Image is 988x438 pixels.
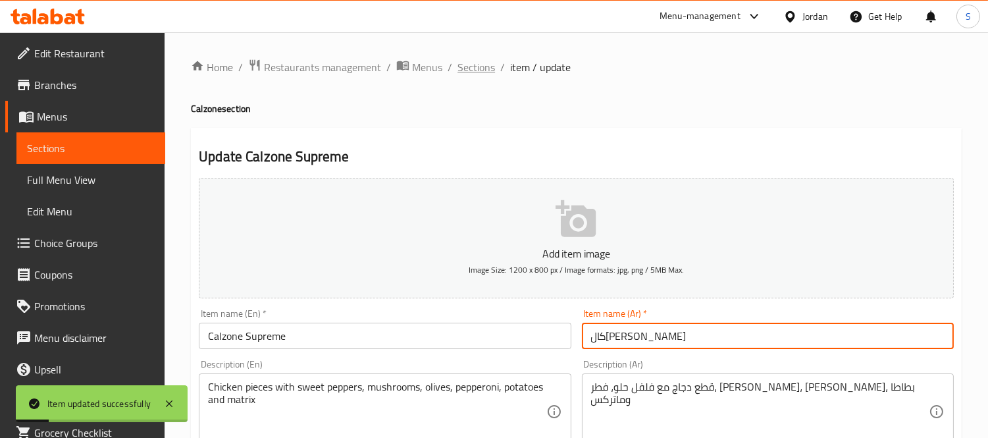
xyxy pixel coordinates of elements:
span: Sections [27,140,155,156]
a: Full Menu View [16,164,165,196]
span: Branches [34,77,155,93]
span: Restaurants management [264,59,381,75]
span: Menu disclaimer [34,330,155,346]
a: Sections [457,59,495,75]
span: Menus [412,59,442,75]
span: Promotions [34,298,155,314]
li: / [500,59,505,75]
li: / [386,59,391,75]
li: / [448,59,452,75]
a: Sections [16,132,165,164]
span: Upsell [34,362,155,377]
div: Menu-management [660,9,741,24]
span: Full Menu View [27,172,155,188]
span: Menus [37,109,155,124]
a: Home [191,59,233,75]
a: Coverage Report [5,385,165,417]
button: Add item imageImage Size: 1200 x 800 px / Image formats: jpg, png / 5MB Max. [199,178,954,298]
span: item / update [510,59,571,75]
h4: Calzone section [191,102,962,115]
input: Enter name Ar [582,323,954,349]
h2: Update Calzone Supreme [199,147,954,167]
span: Coupons [34,267,155,283]
div: Item updated successfully [47,397,151,411]
input: Enter name En [199,323,571,349]
li: / [238,59,243,75]
span: S [966,9,971,24]
a: Upsell [5,354,165,385]
span: Edit Restaurant [34,45,155,61]
a: Coupons [5,259,165,290]
a: Menus [5,101,165,132]
a: Restaurants management [248,59,381,76]
div: Jordan [802,9,828,24]
a: Menus [396,59,442,76]
a: Edit Menu [16,196,165,227]
a: Menu disclaimer [5,322,165,354]
p: Add item image [219,246,933,261]
nav: breadcrumb [191,59,962,76]
a: Promotions [5,290,165,322]
a: Branches [5,69,165,101]
span: Choice Groups [34,235,155,251]
span: Edit Menu [27,204,155,219]
span: Image Size: 1200 x 800 px / Image formats: jpg, png / 5MB Max. [469,262,684,277]
a: Choice Groups [5,227,165,259]
a: Edit Restaurant [5,38,165,69]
